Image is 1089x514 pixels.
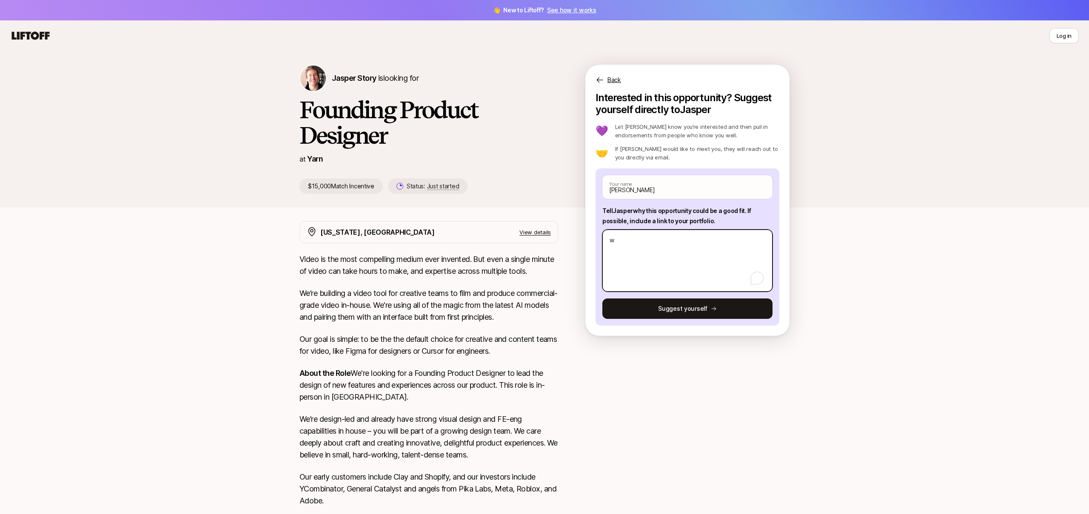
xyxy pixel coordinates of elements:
strong: About the Role [299,369,351,378]
img: Jasper Story [300,65,326,91]
p: If [PERSON_NAME] would like to meet you, they will reach out to you directly via email. [615,145,779,162]
button: Log in [1049,28,1079,43]
span: Jasper Story [332,74,376,82]
p: Back [607,75,621,85]
p: is looking for [332,72,419,84]
textarea: To enrich screen reader interactions, please activate Accessibility in Grammarly extension settings [602,230,773,292]
p: Status: [407,181,459,191]
p: [US_STATE], [GEOGRAPHIC_DATA] [320,227,435,238]
p: We're looking for a Founding Product Designer to lead the design of new features and experiences ... [299,367,558,403]
button: Suggest yourself [602,298,773,319]
h1: Founding Product Designer [299,97,558,148]
p: We’re building a video tool for creative teams to film and produce commercial-grade video in-hous... [299,287,558,323]
a: See how it works [547,6,596,14]
p: View details [519,228,551,236]
span: 👋 New to Liftoff? [493,5,596,15]
p: Interested in this opportunity? Suggest yourself directly to Jasper [596,92,779,116]
p: Our early customers include Clay and Shopify, and our investors include YCombinator, General Cata... [299,471,558,507]
p: Tell Jasper why this opportunity could be a good fit . If possible, include a link to your portfo... [602,206,773,226]
p: $15,000 Match Incentive [299,179,383,194]
span: Just started [427,182,459,190]
p: Our goal is simple: to be the the default choice for creative and content teams for video, like F... [299,333,558,357]
p: 💜 [596,126,608,136]
a: Yarn [307,154,323,163]
p: 🤝 [596,148,608,158]
p: Video is the most compelling medium ever invented. But even a single minute of video can take hou... [299,253,558,277]
p: at [299,153,305,165]
p: Let [PERSON_NAME] know you’re interested and then pull in endorsements from people who know you w... [615,122,779,139]
p: We’re design-led and already have strong visual design and FE-eng capabilities in house – you wil... [299,413,558,461]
